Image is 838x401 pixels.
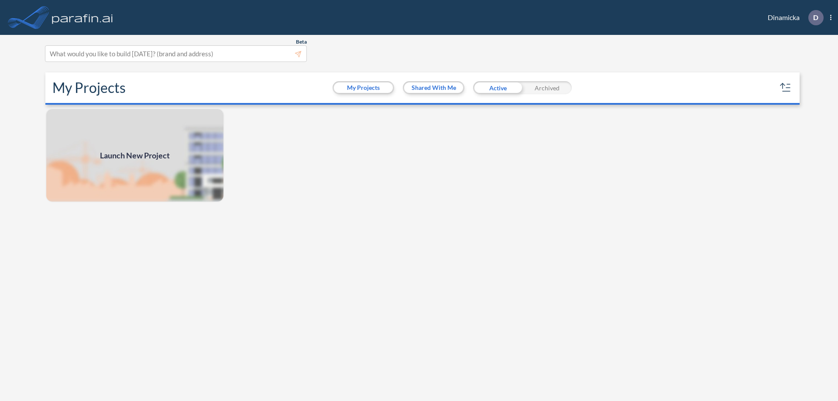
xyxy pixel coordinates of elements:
[296,38,307,45] span: Beta
[755,10,831,25] div: Dinamicka
[522,81,572,94] div: Archived
[45,108,224,202] img: add
[52,79,126,96] h2: My Projects
[45,108,224,202] a: Launch New Project
[473,81,522,94] div: Active
[779,81,793,95] button: sort
[50,9,115,26] img: logo
[813,14,818,21] p: D
[100,150,170,161] span: Launch New Project
[404,82,463,93] button: Shared With Me
[334,82,393,93] button: My Projects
